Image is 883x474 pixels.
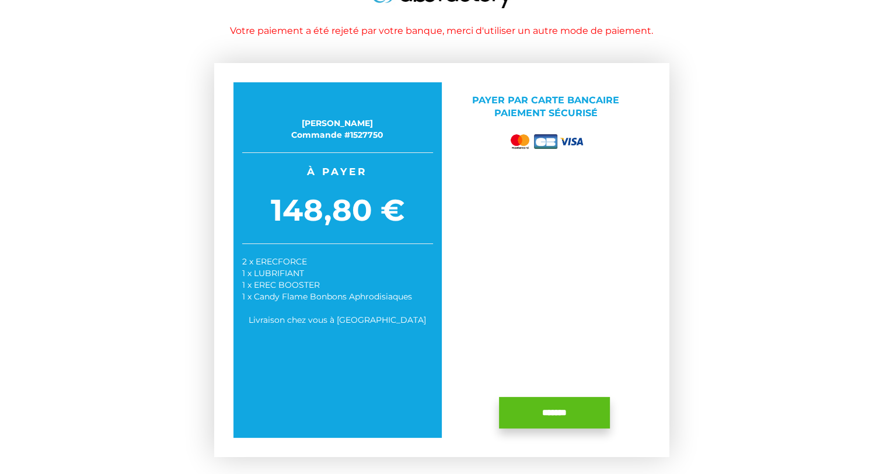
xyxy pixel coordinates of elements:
[242,189,433,232] span: 148,80 €
[560,138,583,145] img: visa.png
[494,107,598,118] span: Paiement sécurisé
[242,256,433,302] div: 2 x ERECFORCE 1 x LUBRIFIANT 1 x EREC BOOSTER 1 x Candy Flame Bonbons Aphrodisiaques
[242,165,433,179] span: À payer
[451,94,641,121] p: Payer par Carte bancaire
[242,314,433,326] div: Livraison chez vous à [GEOGRAPHIC_DATA]
[508,132,532,151] img: mastercard.png
[242,129,433,141] div: Commande #1527750
[534,134,557,149] img: cb.png
[242,117,433,129] div: [PERSON_NAME]
[109,26,774,36] h1: Votre paiement a été rejeté par votre banque, merci d'utiliser un autre mode de paiement.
